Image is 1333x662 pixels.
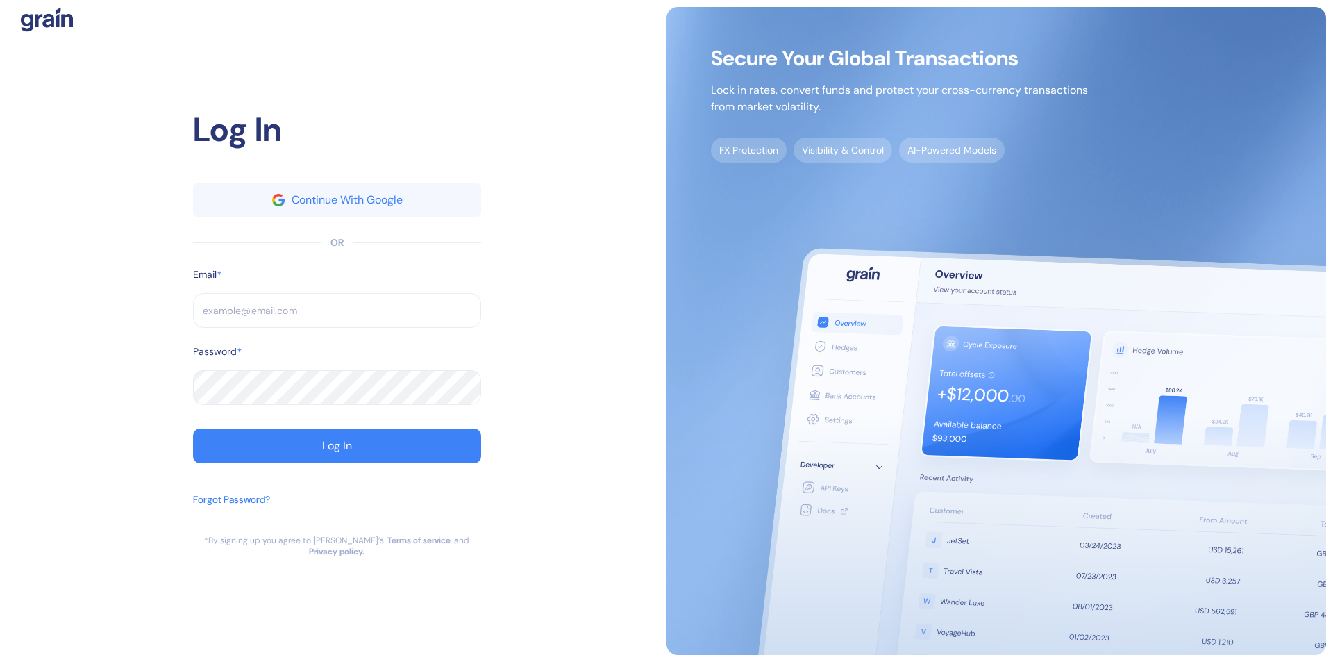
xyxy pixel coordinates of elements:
[193,429,481,463] button: Log In
[193,267,217,282] label: Email
[711,82,1088,115] p: Lock in rates, convert funds and protect your cross-currency transactions from market volatility.
[330,235,344,250] div: OR
[711,51,1088,65] span: Secure Your Global Transactions
[193,493,270,507] div: Forgot Password?
[193,345,237,359] label: Password
[21,7,73,32] img: logo
[204,535,384,546] div: *By signing up you agree to [PERSON_NAME]’s
[272,194,285,206] img: google
[193,105,481,155] div: Log In
[193,183,481,217] button: googleContinue With Google
[711,138,787,163] span: FX Protection
[193,486,270,535] button: Forgot Password?
[666,7,1326,655] img: signup-main-image
[387,535,451,546] a: Terms of service
[309,546,364,557] a: Privacy policy.
[292,195,403,206] div: Continue With Google
[899,138,1005,163] span: AI-Powered Models
[454,535,469,546] div: and
[193,293,481,328] input: example@email.com
[794,138,892,163] span: Visibility & Control
[322,440,352,452] div: Log In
